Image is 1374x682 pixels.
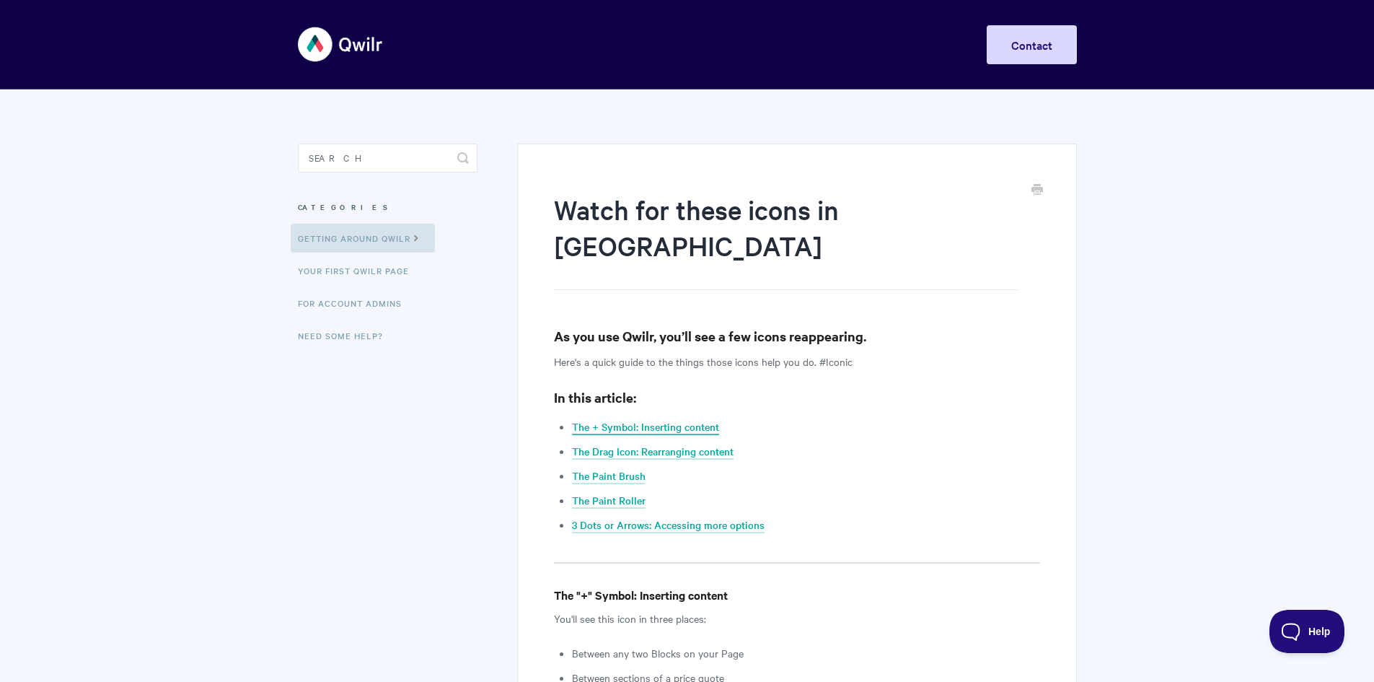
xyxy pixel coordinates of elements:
[298,256,420,285] a: Your First Qwilr Page
[554,610,1039,627] p: You'll see this icon in three places:
[298,194,477,220] h3: Categories
[572,644,1039,662] li: Between any two Blocks on your Page
[554,586,1039,604] h4: The "+" Symbol: Inserting content
[1269,610,1345,653] iframe: Toggle Customer Support
[554,191,1018,290] h1: Watch for these icons in [GEOGRAPHIC_DATA]
[554,326,1039,346] h3: As you use Qwilr, you’ll see a few icons reappearing.
[291,224,435,253] a: Getting Around Qwilr
[572,468,646,484] a: The Paint Brush
[298,289,413,318] a: For Account Admins
[572,444,734,460] a: The Drag Icon: Rearranging content
[572,419,719,435] a: The + Symbol: Inserting content
[987,25,1077,64] a: Contact
[554,353,1039,370] p: Here's a quick guide to the things those icons help you do. #Iconic
[298,321,394,350] a: Need Some Help?
[1031,183,1043,198] a: Print this Article
[572,517,765,533] a: 3 Dots or Arrows: Accessing more options
[298,17,384,71] img: Qwilr Help Center
[572,493,646,509] a: The Paint Roller
[554,388,636,406] strong: In this article:
[298,144,477,172] input: Search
